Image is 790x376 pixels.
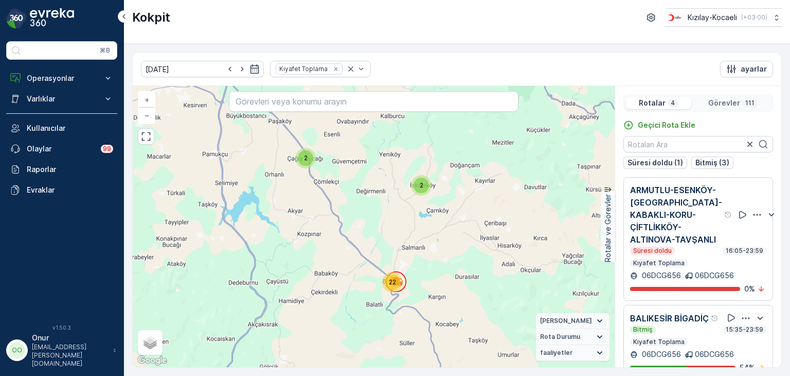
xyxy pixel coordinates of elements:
button: OOOnur[EMAIL_ADDRESS][PERSON_NAME][DOMAIN_NAME] [6,333,117,368]
summary: Rota Durumu [536,329,609,345]
img: k%C4%B1z%C4%B1lay_0jL9uU1.png [666,12,684,23]
span: + [145,95,149,104]
p: Bitmiş (3) [695,158,729,168]
div: OO [9,342,25,358]
div: Yardım Araç İkonu [711,314,719,322]
button: Bitmiş (3) [691,157,733,169]
span: − [145,111,150,119]
p: Kıyafet Toplama [632,259,686,267]
img: logo_dark-DEwI_e13.png [30,8,74,29]
p: Rotalar ve Görevler [603,194,613,262]
p: Evraklar [27,185,113,195]
p: Süresi doldu (1) [627,158,683,168]
span: 2 [304,154,308,162]
div: 2 [295,148,316,168]
button: Operasyonlar [6,68,117,89]
p: ayarlar [741,64,767,74]
p: Süresi doldu [632,247,673,255]
p: Varlıklar [27,94,97,104]
div: Yardım Araç İkonu [724,211,732,219]
p: Rotalar [639,98,666,108]
p: Olaylar [27,144,95,154]
p: Kızılay-Kocaeli [688,12,737,23]
input: Rotaları Ara [623,136,773,152]
span: v 1.50.3 [6,324,117,331]
p: Kullanıcılar [27,123,113,133]
a: Uzaklaştır [139,108,154,123]
a: Layers [139,331,161,354]
summary: faaliyetler [536,345,609,361]
div: 2 [411,175,432,196]
p: ⌘B [100,46,110,55]
a: Bu bölgeyi Google Haritalar'da açın (yeni pencerede açılır) [135,354,169,367]
p: 06DCG656 [695,270,734,281]
p: ARMUTLU-ESENKÖY-[GEOGRAPHIC_DATA]-KABAKLI-KORU-ÇİFTLİKKÖY-ALTINOVA-TAVŞANLI [630,184,722,246]
a: Kullanıcılar [6,118,117,139]
p: BALIKESİR BİGADİÇ [630,312,709,324]
p: 06DCG656 [695,349,734,360]
input: Görevleri veya konumu arayın [229,91,518,112]
a: Geçici Rota Ekle [623,120,695,130]
p: [EMAIL_ADDRESS][PERSON_NAME][DOMAIN_NAME] [32,343,108,368]
button: Süresi doldu (1) [623,157,687,169]
p: 0 % [744,284,755,294]
span: faaliyetler [540,349,572,357]
p: 06DCG656 [640,349,681,360]
p: Kıyafet Toplama [632,338,686,346]
p: 16:05-23:59 [725,247,764,255]
p: ( +03:00 ) [741,13,767,22]
span: 22 [389,278,396,286]
a: Evraklar [6,180,117,200]
p: 15:35-23:59 [725,326,764,334]
img: Google [135,354,169,367]
p: Bitmiş [632,326,654,334]
button: ayarlar [720,61,773,77]
p: 99 [103,145,111,153]
div: 22 [382,272,403,293]
p: 06DCG656 [640,270,681,281]
img: logo [6,8,27,29]
span: 2 [420,181,423,189]
p: Geçici Rota Ekle [638,120,695,130]
p: Kokpit [132,9,170,26]
p: Görevler [708,98,740,108]
span: Rota Durumu [540,333,580,341]
a: Olaylar99 [6,139,117,159]
a: Yakınlaştır [139,92,154,108]
summary: [PERSON_NAME] [536,313,609,329]
p: 4 [670,99,676,107]
p: 111 [744,99,756,107]
p: Raporlar [27,164,113,175]
a: Raporlar [6,159,117,180]
button: Varlıklar [6,89,117,109]
button: Kızılay-Kocaeli(+03:00) [666,8,782,27]
div: Remove Kıyafet Toplama [330,65,342,73]
div: Kıyafet Toplama [276,64,329,74]
p: Onur [32,333,108,343]
input: dd/mm/yyyy [141,61,264,77]
span: [PERSON_NAME] [540,317,592,325]
p: Operasyonlar [27,73,97,83]
p: 54 % [740,363,755,373]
